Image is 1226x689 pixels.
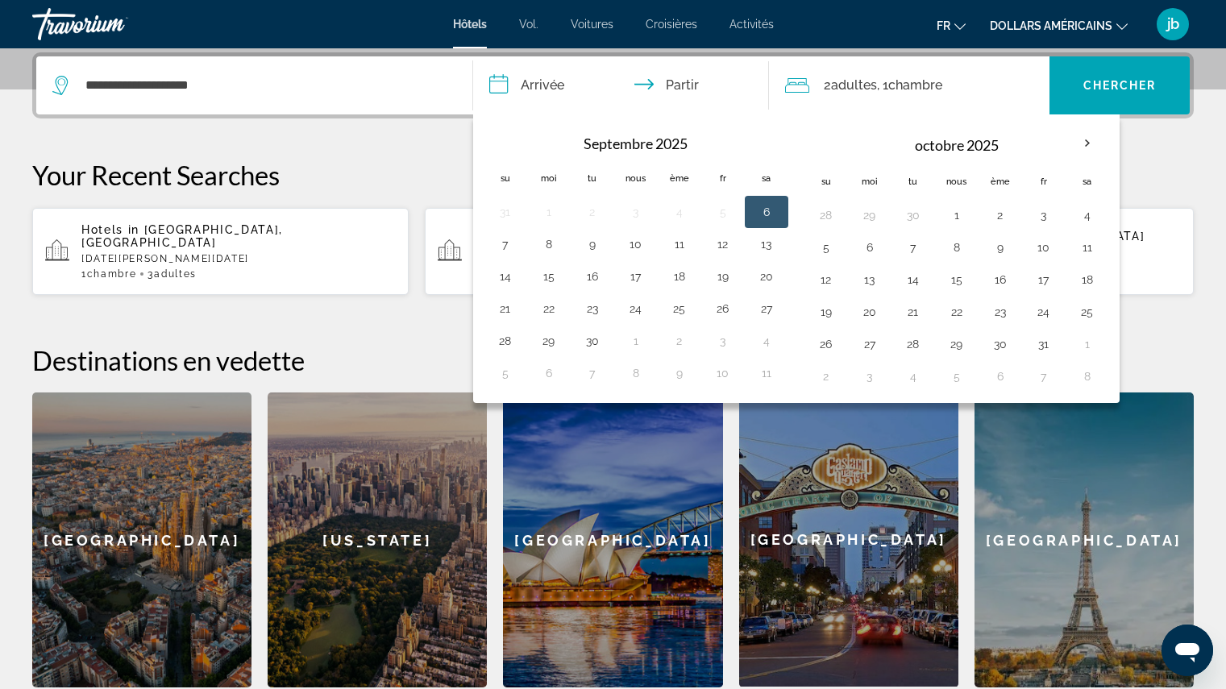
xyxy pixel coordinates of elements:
button: Jour 29 [857,204,883,226]
button: Jour 2 [667,330,692,352]
button: Jour 27 [857,333,883,355]
button: Jour 4 [900,365,926,388]
font: Activités [729,18,774,31]
button: Jour 29 [536,330,562,352]
button: Jour 30 [900,204,926,226]
button: Jour 28 [900,333,926,355]
button: Jour 3 [623,201,649,223]
button: Jour 14 [900,268,926,291]
button: Jour 23 [580,297,605,320]
button: Jour 2 [987,204,1013,226]
button: Jour 9 [580,233,605,255]
button: Jour 16 [987,268,1013,291]
button: Jour 10 [623,233,649,255]
font: , 1 [877,77,888,93]
button: Jour 14 [492,265,518,288]
button: Hotels in Thai Mueang, [GEOGRAPHIC_DATA] - [PERSON_NAME], [GEOGRAPHIC_DATA][DATE] - [DATE]1Chambr... [425,207,801,296]
button: Jour 13 [857,268,883,291]
button: Jour 5 [813,236,839,259]
span: 3 [148,268,196,280]
span: Chambre [87,268,137,280]
button: Jour 8 [623,362,649,384]
button: Jour 11 [667,233,692,255]
button: Jour 18 [667,265,692,288]
button: Jour 15 [536,265,562,288]
a: Vol. [519,18,538,31]
button: Jour 19 [813,301,839,323]
button: Jour 4 [667,201,692,223]
button: Jour 2 [813,365,839,388]
button: Chercher [1049,56,1190,114]
a: [GEOGRAPHIC_DATA] [739,392,958,687]
button: Jour 28 [813,204,839,226]
button: Jour 5 [944,365,970,388]
button: Jour 30 [987,333,1013,355]
button: Voyageurs : 2 adultes, 0 enfants [769,56,1049,114]
button: Jour 15 [944,268,970,291]
button: Jour 9 [667,362,692,384]
font: Croisières [646,18,697,31]
button: Jour 1 [944,204,970,226]
button: Jour 16 [580,265,605,288]
div: [GEOGRAPHIC_DATA] [975,392,1194,687]
font: Chercher [1083,79,1157,92]
button: Jour 20 [857,301,883,323]
button: Jour 18 [1074,268,1100,291]
button: Jour 27 [754,297,779,320]
button: Jour 7 [492,233,518,255]
button: Jour 24 [623,297,649,320]
button: Jour 11 [754,362,779,384]
font: 2 [824,77,831,93]
button: Jour 1 [1074,333,1100,355]
button: Mois prochain [1066,125,1109,162]
span: 1 [81,268,136,280]
button: Jour 6 [754,201,779,223]
button: Jour 30 [580,330,605,352]
button: Jour 11 [1074,236,1100,259]
button: Menu utilisateur [1152,7,1194,41]
font: adultes [831,77,877,93]
button: Jour 5 [710,201,736,223]
button: Jour 7 [580,362,605,384]
div: Widget de recherche [36,56,1190,114]
span: Hotels in [81,223,139,236]
button: Jour 21 [900,301,926,323]
button: Jour 10 [710,362,736,384]
a: Travorium [32,3,193,45]
button: Jour 8 [1074,365,1100,388]
button: Jour 17 [1031,268,1057,291]
button: Hotels in [GEOGRAPHIC_DATA], [GEOGRAPHIC_DATA][DATE][PERSON_NAME][DATE]1Chambre3Adultes [32,207,409,296]
button: Jour 2 [580,201,605,223]
button: Jour 19 [710,265,736,288]
button: Jour 10 [1031,236,1057,259]
button: Jour 8 [536,233,562,255]
button: Jour 1 [536,201,562,223]
p: Your Recent Searches [32,159,1194,191]
span: [GEOGRAPHIC_DATA], [GEOGRAPHIC_DATA] [81,223,283,249]
button: Jour 25 [1074,301,1100,323]
font: Voitures [571,18,613,31]
button: Jour 3 [710,330,736,352]
button: Jour 24 [1031,301,1057,323]
a: [US_STATE] [268,392,487,687]
button: Jour 8 [944,236,970,259]
button: Jour 6 [536,362,562,384]
button: Jour 5 [492,362,518,384]
button: Jour 4 [754,330,779,352]
button: Jour 7 [1031,365,1057,388]
button: Jour 17 [623,265,649,288]
iframe: Bouton de lancement de la fenêtre de messagerie [1162,625,1213,676]
button: Jour 20 [754,265,779,288]
font: Septembre 2025 [584,135,688,152]
button: Changer de devise [990,14,1128,37]
button: Jour 12 [813,268,839,291]
button: Jour 1 [623,330,649,352]
a: [GEOGRAPHIC_DATA] [32,392,251,687]
div: [GEOGRAPHIC_DATA] [739,392,958,687]
p: [DATE][PERSON_NAME][DATE] [81,253,396,264]
div: [GEOGRAPHIC_DATA] [503,392,722,687]
font: jb [1167,15,1179,32]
